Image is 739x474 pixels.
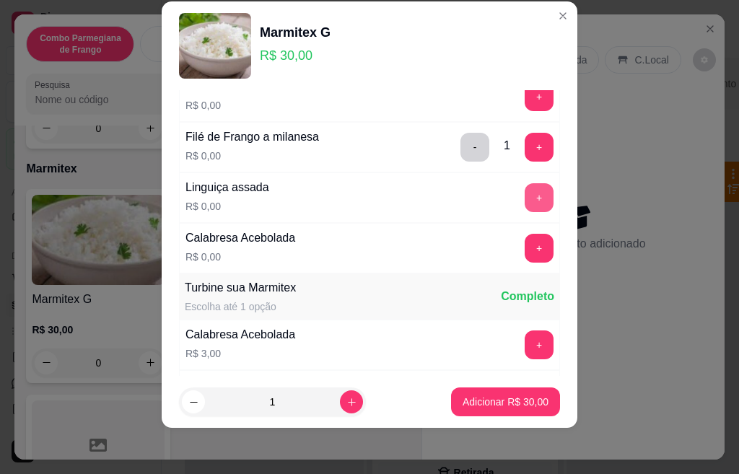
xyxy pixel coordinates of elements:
[525,82,554,111] button: add
[460,133,489,162] button: delete
[185,149,319,163] p: R$ 0,00
[551,4,574,27] button: Close
[182,390,205,413] button: decrease-product-quantity
[525,133,554,162] button: add
[185,179,269,196] div: Linguiça assada
[185,98,229,113] p: R$ 0,00
[504,137,510,154] div: 1
[451,387,560,416] button: Adicionar R$ 30,00
[260,45,331,66] p: R$ 30,00
[463,395,548,409] p: Adicionar R$ 30,00
[185,250,295,264] p: R$ 0,00
[525,234,554,263] button: add
[185,346,295,361] p: R$ 3,00
[260,22,331,43] div: Marmitex G
[185,128,319,146] div: Filé de Frango a milanesa
[525,183,554,212] button: add
[501,288,554,305] div: Completo
[185,229,295,247] div: Calabresa Acebolada
[340,390,363,413] button: increase-product-quantity
[525,330,554,359] button: add
[185,299,296,314] div: Escolha até 1 opção
[185,199,269,214] p: R$ 0,00
[179,13,251,79] img: product-image
[185,326,295,343] div: Calabresa Acebolada
[185,279,296,297] div: Turbine sua Marmitex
